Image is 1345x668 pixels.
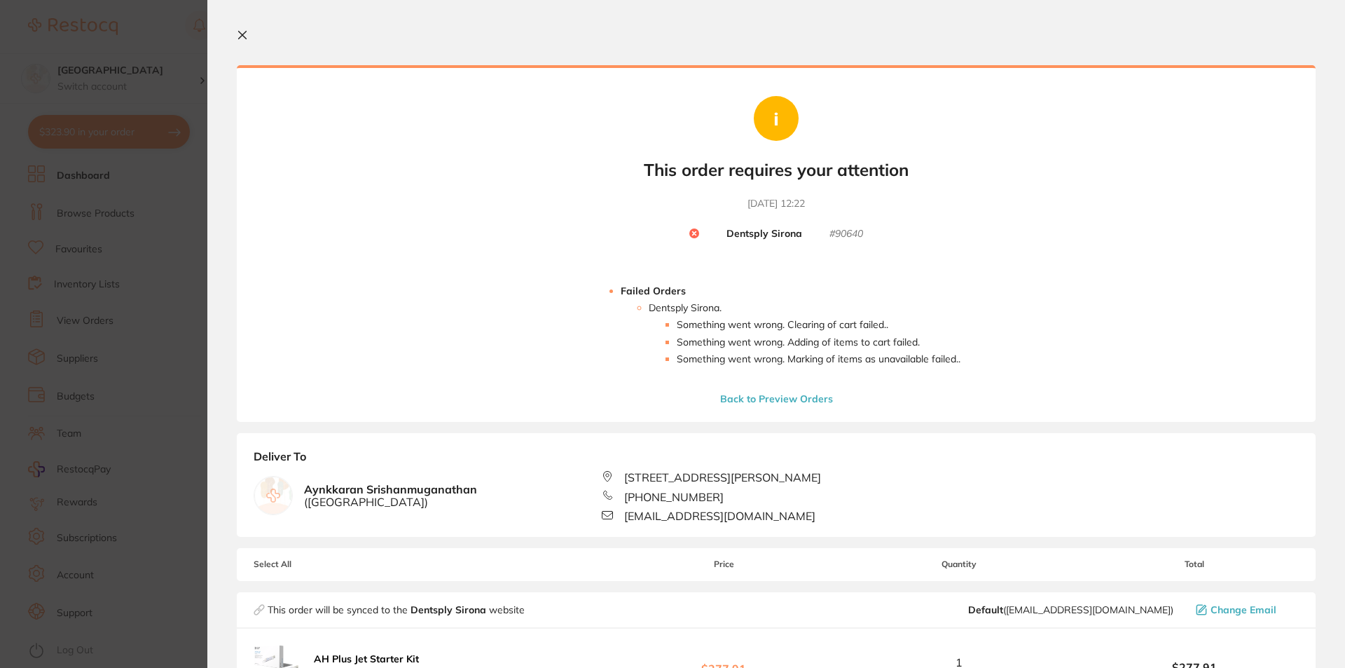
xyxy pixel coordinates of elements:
[644,160,909,180] b: This order requires your attention
[624,471,821,484] span: [STREET_ADDRESS][PERSON_NAME]
[1090,559,1299,569] span: Total
[829,559,1090,569] span: Quantity
[677,353,960,364] li: Something went wrong. Marking of items as unavailable failed. .
[621,285,686,297] strong: Failed Orders
[649,302,960,364] li: Dentsply Sirona .
[314,653,419,665] b: AH Plus Jet Starter Kit
[968,604,1003,616] b: Default
[254,559,394,569] span: Select All
[624,510,815,522] span: [EMAIL_ADDRESS][DOMAIN_NAME]
[1192,604,1299,616] button: Change Email
[677,336,960,348] li: Something went wrong. Adding of items to cart failed .
[968,604,1173,615] span: clientservices@dentsplysirona.com
[716,393,837,405] button: Back to Preview Orders
[1210,604,1276,615] span: Change Email
[254,477,292,514] img: empty.jpg
[268,604,525,615] p: This order will be synced to the website
[619,559,828,569] span: Price
[411,604,489,616] strong: Dentsply Sirona
[304,496,477,508] span: ( [GEOGRAPHIC_DATA] )
[254,450,1299,471] b: Deliver To
[747,197,805,211] time: [DATE] 12:22
[304,483,477,509] b: Aynkkaran Srishanmuganathan
[829,228,863,240] small: # 90640
[677,319,960,330] li: Something went wrong. Clearing of cart failed. .
[726,228,802,240] b: Dentsply Sirona
[624,491,724,503] span: [PHONE_NUMBER]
